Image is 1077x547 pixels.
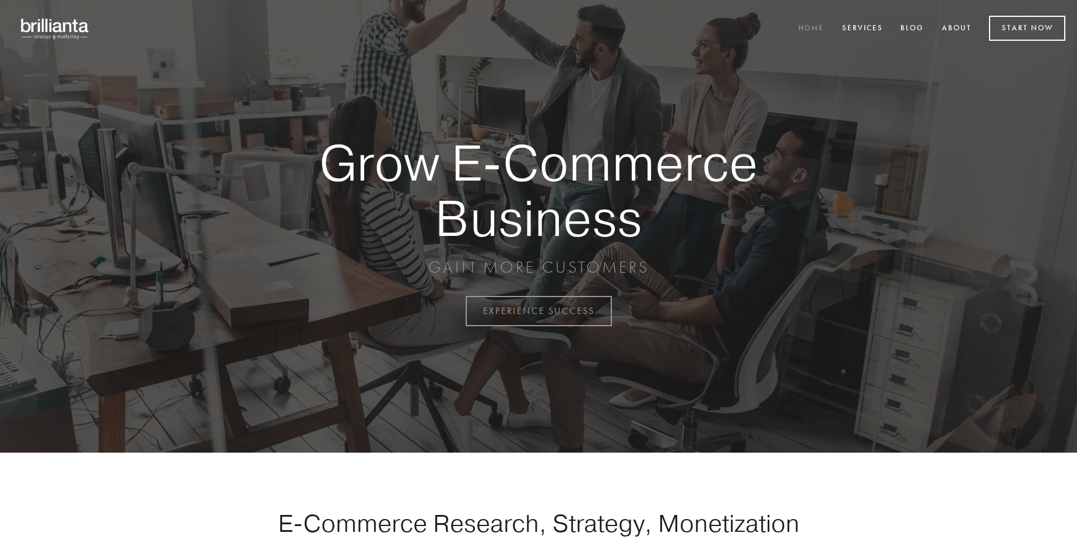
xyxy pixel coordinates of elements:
p: GAIN MORE CUSTOMERS [279,257,798,278]
a: EXPERIENCE SUCCESS [466,296,612,326]
a: About [934,19,979,38]
a: Home [791,19,832,38]
strong: Grow E-Commerce Business [279,135,798,245]
h1: E-Commerce Research, Strategy, Monetization [241,509,836,538]
a: Blog [893,19,931,38]
a: Start Now [989,16,1065,41]
a: Services [835,19,891,38]
img: brillianta - research, strategy, marketing [12,12,99,45]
